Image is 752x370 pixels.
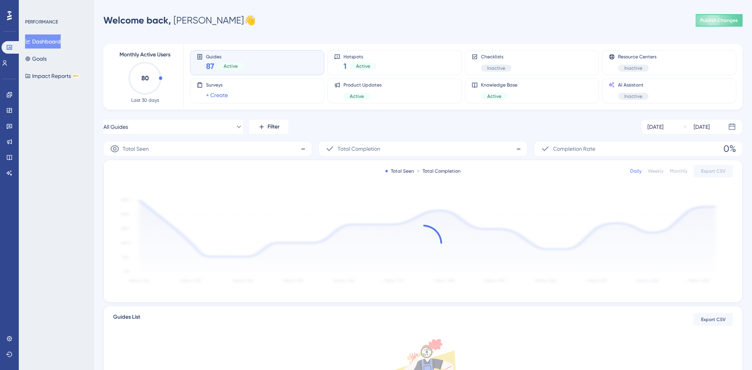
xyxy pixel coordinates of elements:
span: Last 30 days [131,97,159,103]
span: Active [356,63,370,69]
div: Monthly [670,168,687,174]
span: Active [487,93,501,99]
a: + Create [206,90,228,100]
button: Impact ReportsBETA [25,69,80,83]
div: [DATE] [647,122,663,132]
span: Active [350,93,364,99]
span: Publish Changes [700,17,738,23]
button: Export CSV [694,313,733,326]
span: - [516,143,521,155]
span: 0% [723,143,736,155]
span: Surveys [206,82,228,88]
div: [DATE] [694,122,710,132]
span: Resource Centers [618,54,656,60]
span: Hotspots [343,54,376,59]
span: Checklists [481,54,512,60]
div: Daily [630,168,642,174]
div: Total Completion [417,168,461,174]
span: Knowledge Base [481,82,517,88]
div: Weekly [648,168,663,174]
button: Filter [249,119,288,135]
span: Monthly Active Users [119,50,170,60]
span: Welcome back, [103,14,171,26]
span: AI Assistant [618,82,649,88]
div: PERFORMANCE [25,19,58,25]
span: Export CSV [701,168,726,174]
div: [PERSON_NAME] 👋 [103,14,256,27]
span: Total Completion [338,144,380,153]
span: Completion Rate [553,144,595,153]
span: Total Seen [123,144,149,153]
span: - [301,143,305,155]
div: Total Seen [385,168,414,174]
span: Guides List [113,312,140,327]
span: All Guides [103,122,128,132]
span: Inactive [624,65,642,71]
button: Export CSV [694,165,733,177]
span: Guides [206,54,244,59]
span: Inactive [624,93,642,99]
button: All Guides [103,119,243,135]
button: Dashboard [25,34,61,49]
span: Active [224,63,238,69]
button: Goals [25,52,47,66]
span: Inactive [487,65,505,71]
span: Filter [268,122,280,132]
button: Publish Changes [696,14,743,27]
span: 87 [206,61,214,72]
text: 80 [141,74,149,82]
span: 1 [343,61,347,72]
div: BETA [72,74,80,78]
span: Product Updates [343,82,381,88]
span: Export CSV [701,316,726,323]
